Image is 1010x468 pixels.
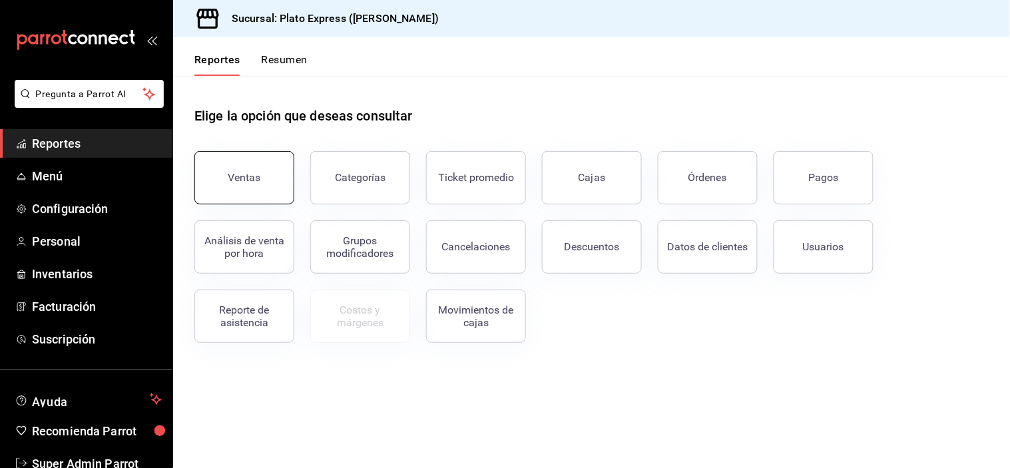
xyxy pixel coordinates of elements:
button: Contrata inventarios para ver este reporte [310,290,410,343]
h1: Elige la opción que deseas consultar [194,106,413,126]
div: Categorías [335,171,385,184]
button: Cancelaciones [426,220,526,274]
button: Categorías [310,151,410,204]
button: open_drawer_menu [146,35,157,45]
div: Descuentos [565,240,620,253]
span: Inventarios [32,265,162,283]
span: Personal [32,232,162,250]
button: Grupos modificadores [310,220,410,274]
div: Usuarios [803,240,844,253]
div: Datos de clientes [668,240,748,253]
button: Movimientos de cajas [426,290,526,343]
button: Pregunta a Parrot AI [15,80,164,108]
div: Ticket promedio [438,171,514,184]
button: Ticket promedio [426,151,526,204]
button: Descuentos [542,220,642,274]
h3: Sucursal: Plato Express ([PERSON_NAME]) [221,11,439,27]
button: Ventas [194,151,294,204]
button: Usuarios [774,220,874,274]
span: Ayuda [32,391,144,407]
div: Análisis de venta por hora [203,234,286,260]
a: Cajas [542,151,642,204]
button: Análisis de venta por hora [194,220,294,274]
div: navigation tabs [194,53,308,76]
div: Cancelaciones [442,240,511,253]
div: Reporte de asistencia [203,304,286,329]
button: Datos de clientes [658,220,758,274]
div: Pagos [809,171,839,184]
span: Recomienda Parrot [32,422,162,440]
button: Reporte de asistencia [194,290,294,343]
div: Cajas [579,170,606,186]
span: Reportes [32,134,162,152]
div: Costos y márgenes [319,304,401,329]
button: Reportes [194,53,240,76]
span: Configuración [32,200,162,218]
span: Suscripción [32,330,162,348]
button: Resumen [262,53,308,76]
div: Órdenes [688,171,727,184]
span: Menú [32,167,162,185]
span: Facturación [32,298,162,316]
button: Órdenes [658,151,758,204]
span: Pregunta a Parrot AI [36,87,143,101]
button: Pagos [774,151,874,204]
div: Movimientos de cajas [435,304,517,329]
a: Pregunta a Parrot AI [9,97,164,111]
div: Ventas [228,171,261,184]
div: Grupos modificadores [319,234,401,260]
